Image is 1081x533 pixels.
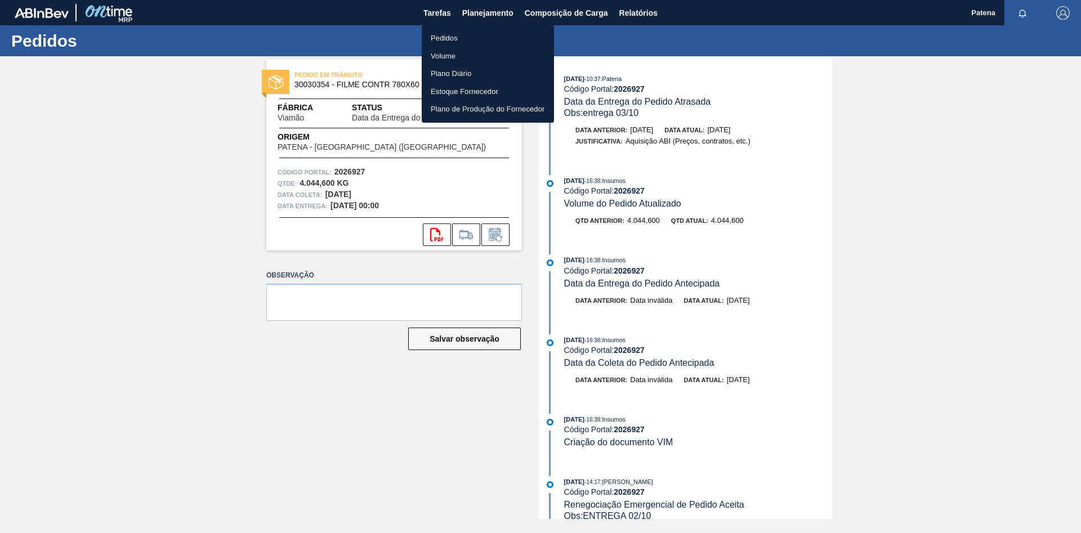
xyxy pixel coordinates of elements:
a: Estoque Fornecedor [422,83,554,101]
a: Plano de Produção do Fornecedor [422,100,554,118]
a: Pedidos [422,29,554,47]
a: Volume [422,47,554,65]
a: Plano Diário [422,65,554,83]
